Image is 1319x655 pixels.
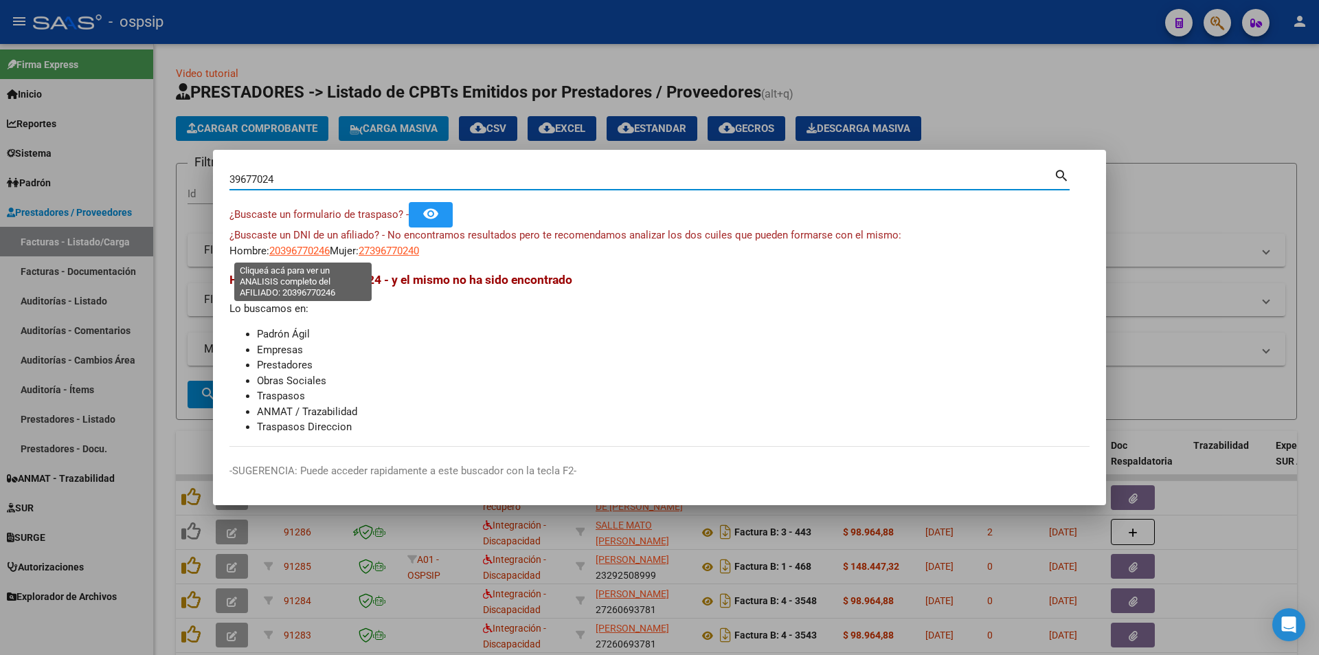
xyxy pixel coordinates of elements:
[229,463,1090,479] p: -SUGERENCIA: Puede acceder rapidamente a este buscador con la tecla F2-
[229,208,409,221] span: ¿Buscaste un formulario de traspaso? -
[229,273,572,287] span: Hemos buscado - 39677024 - y el mismo no ha sido encontrado
[257,373,1090,389] li: Obras Sociales
[229,271,1090,435] div: Lo buscamos en:
[1054,166,1070,183] mat-icon: search
[229,229,901,241] span: ¿Buscaste un DNI de un afiliado? - No encontramos resultados pero te recomendamos analizar los do...
[257,342,1090,358] li: Empresas
[257,326,1090,342] li: Padrón Ágil
[359,245,419,257] span: 27396770240
[269,245,330,257] span: 20396770246
[257,404,1090,420] li: ANMAT / Trazabilidad
[1272,608,1305,641] div: Open Intercom Messenger
[257,419,1090,435] li: Traspasos Direccion
[257,388,1090,404] li: Traspasos
[229,227,1090,258] div: Hombre: Mujer:
[257,357,1090,373] li: Prestadores
[422,206,439,222] mat-icon: remove_red_eye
